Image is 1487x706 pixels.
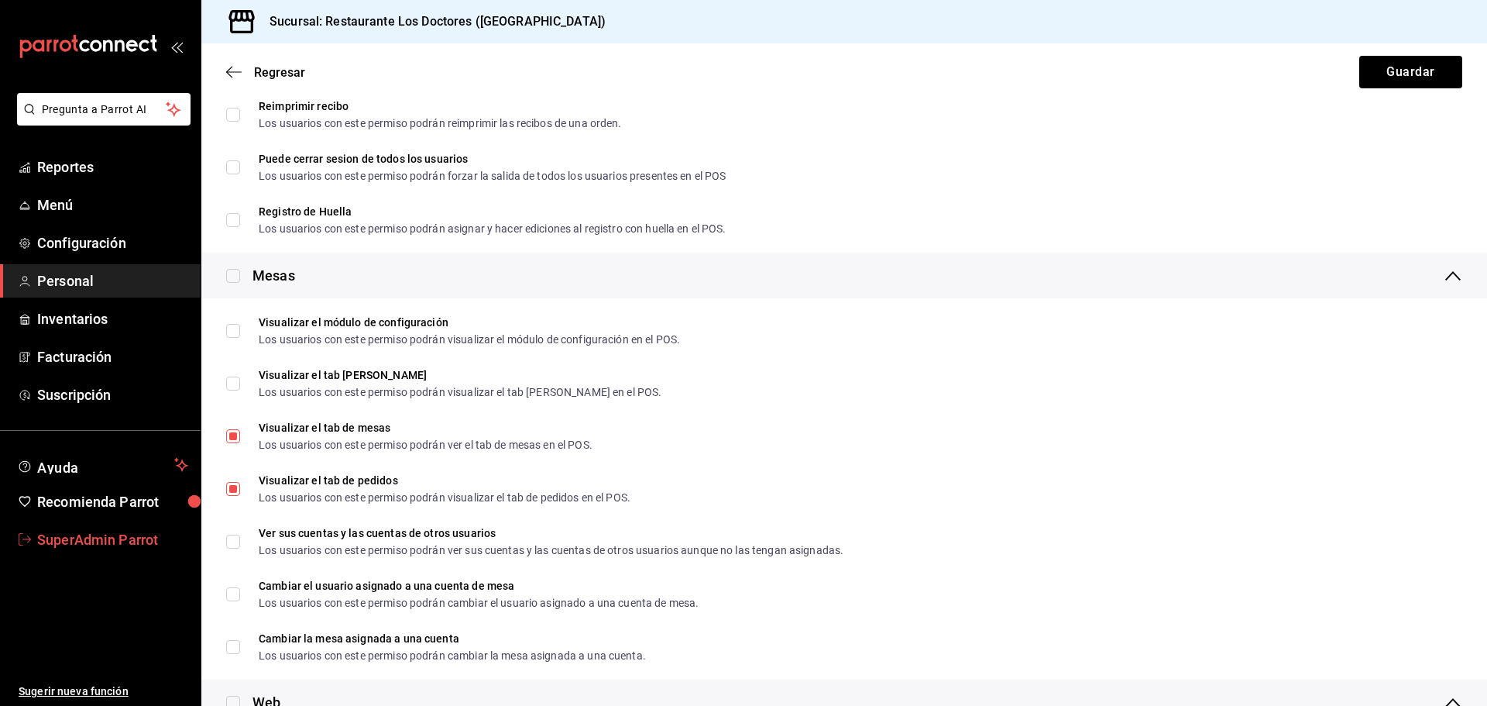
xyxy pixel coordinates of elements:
span: Suscripción [37,384,188,405]
div: Los usuarios con este permiso podrán asignar y hacer ediciones al registro con huella en el POS. [259,223,726,234]
span: Facturación [37,346,188,367]
div: Ver sus cuentas y las cuentas de otros usuarios [259,528,843,539]
div: Los usuarios con este permiso podrán ver el tab de mesas en el POS. [259,439,592,450]
div: Los usuarios con este permiso podrán cambiar el usuario asignado a una cuenta de mesa. [259,598,699,608]
div: Cambiar la mesa asignada a una cuenta [259,633,646,644]
span: Reportes [37,157,188,177]
div: Registro de Huella [259,206,726,217]
div: Cambiar el usuario asignado a una cuenta de mesa [259,580,699,591]
div: Los usuarios con este permiso podrán ver sus cuentas y las cuentas de otros usuarios aunque no la... [259,545,843,556]
div: Reimprimir recibo [259,101,622,112]
button: Pregunta a Parrot AI [17,93,191,126]
div: Los usuarios con este permiso podrán cambiar la mesa asignada a una cuenta. [259,650,646,661]
span: Menú [37,195,188,215]
div: Visualizar el tab de pedidos [259,475,630,486]
div: Los usuarios con este permiso podrán reimprimir las recibos de una orden. [259,118,622,129]
div: Visualizar el tab [PERSON_NAME] [259,370,661,381]
span: Regresar [254,65,305,80]
span: Recomienda Parrot [37,491,188,512]
span: SuperAdmin Parrot [37,529,188,550]
span: Pregunta a Parrot AI [42,102,167,118]
div: Los usuarios con este permiso podrán forzar la salida de todos los usuarios presentes en el POS [259,170,726,181]
span: Sugerir nueva función [19,684,188,700]
div: Puede cerrar sesion de todos los usuarios [259,153,726,164]
div: Los usuarios con este permiso podrán visualizar el tab de pedidos en el POS. [259,492,630,503]
a: Pregunta a Parrot AI [11,112,191,129]
div: Visualizar el tab de mesas [259,422,592,433]
div: Visualizar el módulo de configuración [259,317,680,328]
span: Personal [37,270,188,291]
div: Mesas [252,265,295,286]
button: Regresar [226,65,305,80]
div: Los usuarios con este permiso podrán visualizar el tab [PERSON_NAME] en el POS. [259,387,661,398]
span: Ayuda [37,456,168,474]
div: Los usuarios con este permiso podrán visualizar el módulo de configuración en el POS. [259,334,680,345]
span: Configuración [37,232,188,253]
button: open_drawer_menu [170,40,183,53]
h3: Sucursal: Restaurante Los Doctores ([GEOGRAPHIC_DATA]) [257,12,606,31]
button: Guardar [1359,56,1462,88]
span: Inventarios [37,308,188,329]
